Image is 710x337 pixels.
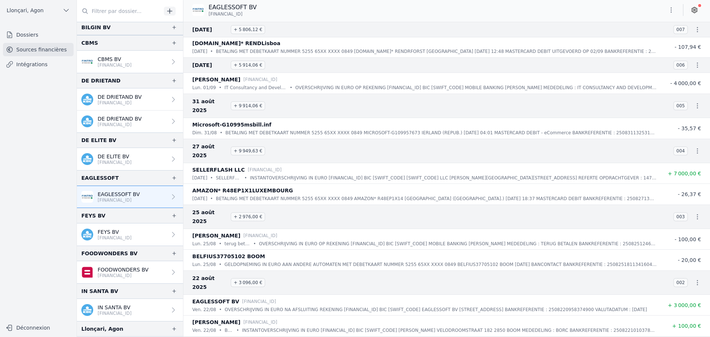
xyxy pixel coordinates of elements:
p: [FINANCIAL_ID] [98,197,140,203]
span: 31 août 2025 [192,97,228,115]
span: 27 août 2025 [192,142,228,160]
input: Filtrer par dossier... [77,4,161,18]
span: 25 août 2025 [192,208,228,226]
p: [FINANCIAL_ID] [248,166,282,173]
p: [FINANCIAL_ID] [98,122,142,128]
span: - 20,00 € [678,257,701,263]
span: - 107,94 € [674,44,701,50]
a: FOODWONDERS BV [FINANCIAL_ID] [77,261,183,283]
span: Llonçari, Agon [7,7,44,14]
span: 002 [673,278,688,287]
p: [FINANCIAL_ID] [243,76,277,83]
button: Déconnexion [3,322,74,334]
p: [FINANCIAL_ID] [243,232,277,239]
div: • [219,240,222,247]
span: [DATE] [192,25,228,34]
div: Llonçari, Agon [81,324,123,333]
p: BETALING MET DEBETKAART NUMMER 5255 65XX XXXX 0849 MICROSOFT-G109957673 IERLAND (REPUB.) [DATE] 0... [226,129,657,137]
p: Microsoft-G10995msbill.inf [192,120,271,129]
p: OVERSCHRIJVING IN EURO OP REKENING [FINANCIAL_ID] BIC [SWIFT_CODE] MOBILE BANKING [PERSON_NAME] M... [259,240,657,247]
div: BILGIN BV [81,23,111,32]
p: CBMS BV [98,55,132,63]
span: + 3 096,00 € [231,278,265,287]
img: FINTRO_BE_BUSINESS_GEBABEBB.png [192,4,204,16]
span: + 5 914,06 € [231,61,265,70]
p: SELLERFLASH LLC [192,165,245,174]
p: OVERSCHRIJVING IN EURO OP REKENING [FINANCIAL_ID] BIC [SWIFT_CODE] MOBILE BANKING [PERSON_NAME] M... [295,84,657,91]
p: FEYS BV [98,228,132,236]
p: ven. 22/08 [192,306,216,313]
span: + 7 000,00 € [668,171,701,176]
p: [FINANCIAL_ID] [98,159,132,165]
img: kbc.png [81,153,93,165]
span: - 26,37 € [678,191,701,197]
a: CBMS BV [FINANCIAL_ID] [77,51,183,73]
a: DE DRIETAND BV [FINANCIAL_ID] [77,88,183,111]
div: • [219,327,222,334]
p: BELFIUS37705102 BOOM [192,252,265,261]
p: DE DRIETAND BV [98,93,142,101]
div: • [219,84,222,91]
a: Sources financières [3,43,74,56]
span: + 100,00 € [672,323,701,329]
span: [DATE] [192,61,228,70]
p: dim. 31/08 [192,129,217,137]
p: [FINANCIAL_ID] [98,100,142,106]
span: 003 [673,212,688,221]
div: • [210,48,213,55]
p: BETALING MET DEBETKAART NUMMER 5255 65XX XXXX 0849 [DOMAIN_NAME]* RENDRFORST [GEOGRAPHIC_DATA] [D... [216,48,657,55]
a: Dossiers [3,28,74,41]
p: [FINANCIAL_ID] [98,62,132,68]
p: Borc [225,327,234,334]
p: OVERSCHRIJVING IN EURO NA AFSLUITING REKENING [FINANCIAL_ID] BIC [SWIFT_CODE] EAGLESSOFT BV [STRE... [225,306,647,313]
a: EAGLESSOFT BV [FINANCIAL_ID] [77,186,183,208]
a: IN SANTA BV [FINANCIAL_ID] [77,299,183,321]
img: belfius-1.png [81,266,93,278]
p: EAGLESSOFT BV [192,297,239,306]
p: INSTANTOVERSCHRIJVING IN EURO [FINANCIAL_ID] BIC [SWIFT_CODE] [SWIFT_CODE] LLC [PERSON_NAME][GEOG... [250,174,657,182]
span: 007 [673,25,688,34]
span: - 4 000,00 € [670,80,701,86]
span: 22 août 2025 [192,274,228,291]
p: INSTANTOVERSCHRIJVING IN EURO [FINANCIAL_ID] BIC [SWIFT_CODE] [PERSON_NAME] VELODROOMSTRAAT 182 2... [242,327,657,334]
div: • [219,306,222,313]
div: • [236,327,239,334]
div: • [253,240,256,247]
span: 006 [673,61,688,70]
p: [FINANCIAL_ID] [98,310,132,316]
p: IT Consultancy and Development Services [224,84,287,91]
p: DE ELITE BV [98,153,132,160]
div: • [290,84,293,91]
p: lun. 25/08 [192,261,216,268]
p: [FINANCIAL_ID] [98,273,149,279]
div: DE ELITE BV [81,136,116,145]
span: - 35,57 € [678,125,701,131]
span: + 2 976,00 € [231,212,265,221]
img: kbc.png [81,229,93,240]
p: DE DRIETAND BV [98,115,142,122]
p: lun. 01/09 [192,84,216,91]
div: • [210,174,213,182]
p: terug betalen [224,240,250,247]
span: 005 [673,101,688,110]
p: [DATE] [192,195,207,202]
p: [PERSON_NAME] [192,231,240,240]
button: Llonçari, Agon [3,4,74,16]
div: IN SANTA BV [81,287,118,296]
p: [PERSON_NAME] [192,75,240,84]
p: SELLERFLASH LLC [216,174,241,182]
p: AMAZON* R48EP1X1LUXEMBOURG [192,186,293,195]
p: [FINANCIAL_ID] [242,298,276,305]
p: GELDOPNEMING IN EURO AAN ANDERE AUTOMATEN MET DEBETKAART NUMMER 5255 65XX XXXX 0849 BELFIUS377051... [224,261,657,268]
p: [FINANCIAL_ID] [98,235,132,241]
img: kbc.png [81,94,93,105]
span: - 100,00 € [674,236,701,242]
span: + 9 914,06 € [231,101,265,110]
div: • [220,129,222,137]
p: [DATE] [192,48,207,55]
img: FINTRO_BE_BUSINESS_GEBABEBB.png [81,56,93,68]
div: • [244,174,247,182]
a: DE DRIETAND BV [FINANCIAL_ID] [77,111,183,132]
p: lun. 25/08 [192,240,216,247]
div: • [210,195,213,202]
